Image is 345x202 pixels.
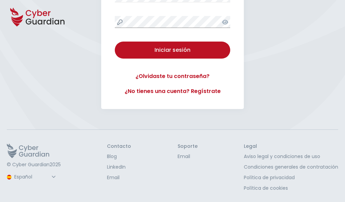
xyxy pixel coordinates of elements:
[244,185,338,192] a: Política de cookies
[7,162,61,168] p: © Cyber Guardian 2025
[107,164,131,171] a: LinkedIn
[107,153,131,160] a: Blog
[115,87,230,95] a: ¿No tienes una cuenta? Regístrate
[120,46,225,54] div: Iniciar sesión
[7,175,12,180] img: region-logo
[244,164,338,171] a: Condiciones generales de contratación
[178,153,198,160] a: Email
[244,143,338,150] h3: Legal
[244,174,338,181] a: Política de privacidad
[244,153,338,160] a: Aviso legal y condiciones de uso
[115,42,230,59] button: Iniciar sesión
[178,143,198,150] h3: Soporte
[107,143,131,150] h3: Contacto
[115,72,230,80] a: ¿Olvidaste tu contraseña?
[107,174,131,181] a: Email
